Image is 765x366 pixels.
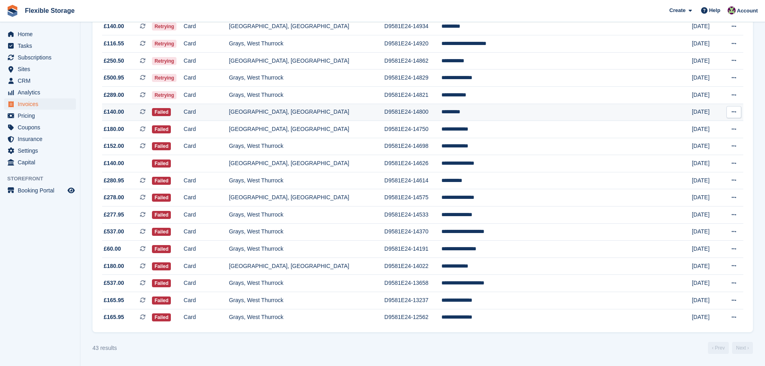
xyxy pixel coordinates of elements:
[384,121,441,138] td: D9581E24-14750
[6,5,18,17] img: stora-icon-8386f47178a22dfd0bd8f6a31ec36ba5ce8667c1dd55bd0f319d3a0aa187defe.svg
[104,74,124,82] span: £500.95
[104,227,124,236] span: £537.00
[229,189,384,207] td: [GEOGRAPHIC_DATA], [GEOGRAPHIC_DATA]
[692,223,722,241] td: [DATE]
[229,138,384,155] td: Grays, West Thurrock
[692,241,722,258] td: [DATE]
[706,342,755,354] nav: Page
[692,275,722,292] td: [DATE]
[152,57,176,65] span: Retrying
[4,133,76,145] a: menu
[384,138,441,155] td: D9581E24-14698
[18,122,66,133] span: Coupons
[709,6,720,14] span: Help
[152,296,171,305] span: Failed
[229,155,384,172] td: [GEOGRAPHIC_DATA], [GEOGRAPHIC_DATA]
[384,275,441,292] td: D9581E24-13658
[184,275,229,292] td: Card
[152,142,171,150] span: Failed
[692,172,722,189] td: [DATE]
[18,110,66,121] span: Pricing
[152,262,171,270] span: Failed
[184,86,229,104] td: Card
[384,18,441,35] td: D9581E24-14934
[692,138,722,155] td: [DATE]
[384,70,441,87] td: D9581E24-14829
[384,241,441,258] td: D9581E24-14191
[18,63,66,75] span: Sites
[104,125,124,133] span: £180.00
[4,110,76,121] a: menu
[152,108,171,116] span: Failed
[104,39,124,48] span: £116.55
[18,145,66,156] span: Settings
[692,207,722,224] td: [DATE]
[104,193,124,202] span: £278.00
[229,309,384,326] td: Grays, West Thurrock
[229,223,384,241] td: Grays, West Thurrock
[384,258,441,275] td: D9581E24-14022
[692,155,722,172] td: [DATE]
[152,279,171,287] span: Failed
[692,104,722,121] td: [DATE]
[18,133,66,145] span: Insurance
[384,172,441,189] td: D9581E24-14614
[229,292,384,309] td: Grays, West Thurrock
[229,70,384,87] td: Grays, West Thurrock
[18,87,66,98] span: Analytics
[7,175,80,183] span: Storefront
[184,121,229,138] td: Card
[184,207,229,224] td: Card
[18,40,66,51] span: Tasks
[18,157,66,168] span: Capital
[18,185,66,196] span: Booking Portal
[384,223,441,241] td: D9581E24-14370
[384,189,441,207] td: D9581E24-14575
[18,52,66,63] span: Subscriptions
[184,18,229,35] td: Card
[4,29,76,40] a: menu
[152,125,171,133] span: Failed
[184,172,229,189] td: Card
[384,35,441,53] td: D9581E24-14920
[384,52,441,70] td: D9581E24-14862
[4,122,76,133] a: menu
[66,186,76,195] a: Preview store
[104,159,124,168] span: £140.00
[692,309,722,326] td: [DATE]
[229,241,384,258] td: Grays, West Thurrock
[229,104,384,121] td: [GEOGRAPHIC_DATA], [GEOGRAPHIC_DATA]
[384,207,441,224] td: D9581E24-14533
[104,142,124,150] span: £152.00
[104,279,124,287] span: £537.00
[104,262,124,270] span: £180.00
[384,292,441,309] td: D9581E24-13237
[104,211,124,219] span: £277.95
[692,86,722,104] td: [DATE]
[152,74,176,82] span: Retrying
[18,98,66,110] span: Invoices
[18,75,66,86] span: CRM
[692,258,722,275] td: [DATE]
[692,189,722,207] td: [DATE]
[104,57,124,65] span: £250.50
[384,155,441,172] td: D9581E24-14626
[229,172,384,189] td: Grays, West Thurrock
[4,98,76,110] a: menu
[692,35,722,53] td: [DATE]
[184,52,229,70] td: Card
[229,86,384,104] td: Grays, West Thurrock
[104,313,124,321] span: £165.95
[152,22,176,31] span: Retrying
[728,6,736,14] img: Rachael Fisher
[229,35,384,53] td: Grays, West Thurrock
[184,189,229,207] td: Card
[104,91,124,99] span: £289.00
[184,241,229,258] td: Card
[92,344,117,352] div: 43 results
[152,159,171,168] span: Failed
[692,70,722,87] td: [DATE]
[104,296,124,305] span: £165.95
[4,40,76,51] a: menu
[184,70,229,87] td: Card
